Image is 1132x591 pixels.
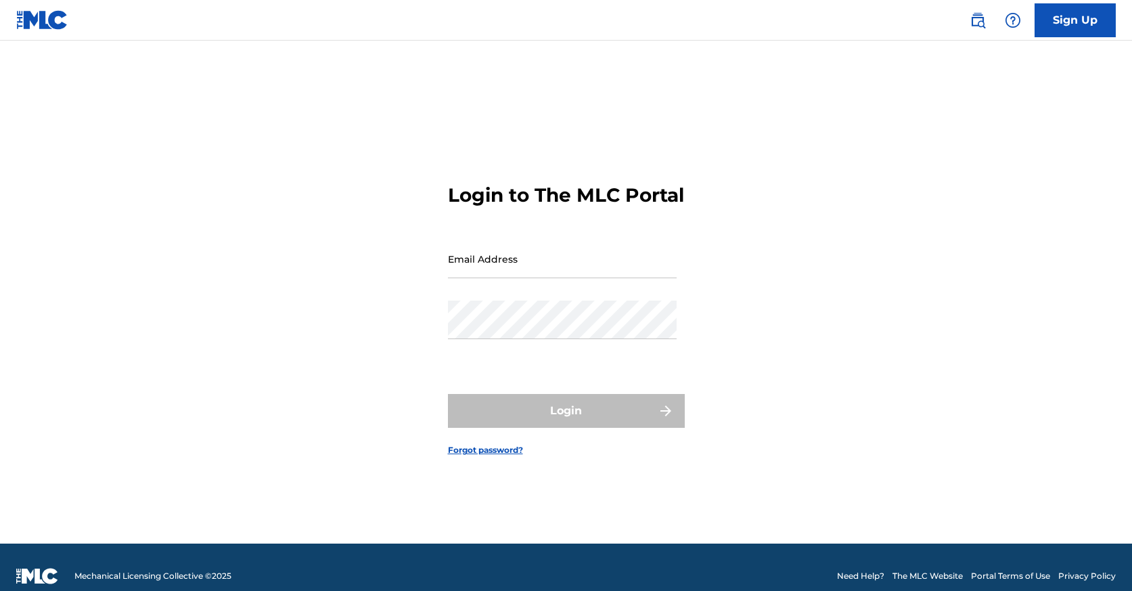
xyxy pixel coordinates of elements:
[448,183,684,207] h3: Login to The MLC Portal
[1058,570,1116,582] a: Privacy Policy
[448,444,523,456] a: Forgot password?
[971,570,1050,582] a: Portal Terms of Use
[999,7,1026,34] div: Help
[1005,12,1021,28] img: help
[1064,526,1132,591] iframe: Chat Widget
[74,570,231,582] span: Mechanical Licensing Collective © 2025
[964,7,991,34] a: Public Search
[837,570,884,582] a: Need Help?
[16,568,58,584] img: logo
[16,10,68,30] img: MLC Logo
[970,12,986,28] img: search
[892,570,963,582] a: The MLC Website
[1035,3,1116,37] a: Sign Up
